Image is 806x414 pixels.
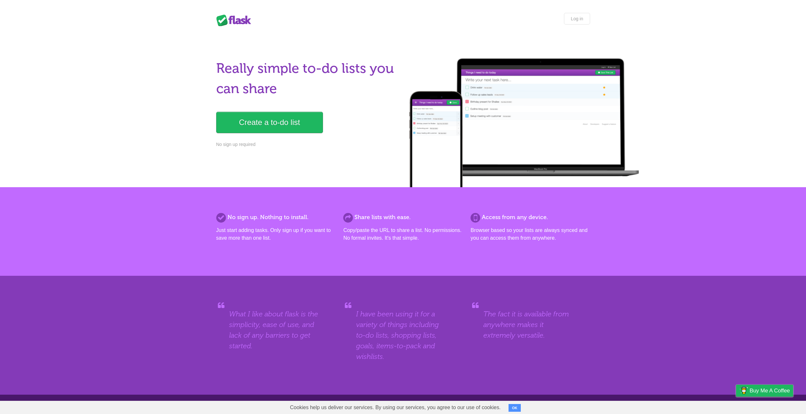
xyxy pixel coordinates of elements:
[509,404,521,412] button: OK
[229,309,323,351] blockquote: What I like about flask is the simplicity, ease of use, and lack of any barriers to get started.
[343,226,462,242] p: Copy/paste the URL to share a list. No permissions. No formal invites. It's that simple.
[736,385,793,397] a: Buy me a coffee
[750,385,790,396] span: Buy me a coffee
[471,213,590,222] h2: Access from any device.
[483,309,577,341] blockquote: The fact it is available from anywhere makes it extremely versatile.
[216,213,335,222] h2: No sign up. Nothing to install.
[739,385,748,396] img: Buy me a coffee
[284,401,507,414] span: Cookies help us deliver our services. By using our services, you agree to our use of cookies.
[216,112,323,133] a: Create a to-do list
[216,14,255,26] div: Flask Lists
[471,226,590,242] p: Browser based so your lists are always synced and you can access them from anywhere.
[216,58,399,99] h1: Really simple to-do lists you can share
[216,141,399,148] p: No sign up required
[216,226,335,242] p: Just start adding tasks. Only sign up if you want to save more than one list.
[356,309,450,362] blockquote: I have been using it for a variety of things including to-do lists, shopping lists, goals, items-...
[564,13,590,24] a: Log in
[343,213,462,222] h2: Share lists with ease.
